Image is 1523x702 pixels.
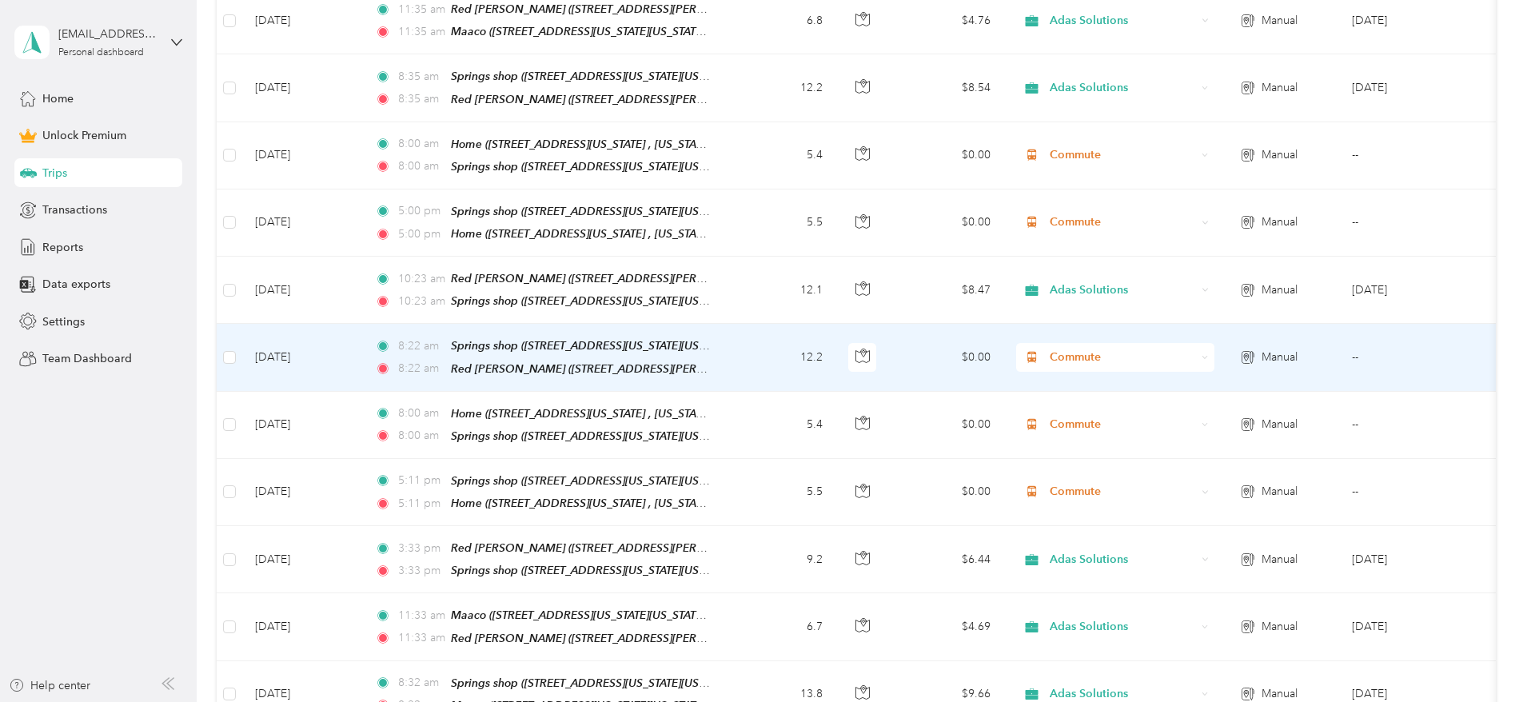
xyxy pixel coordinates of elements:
span: Home ([STREET_ADDRESS][US_STATE] , [US_STATE][GEOGRAPHIC_DATA], [GEOGRAPHIC_DATA]) [451,227,944,241]
td: 12.2 [730,324,835,391]
td: Aug 2025 [1339,593,1485,660]
td: $0.00 [891,189,1003,257]
td: [DATE] [242,459,362,526]
span: Trips [42,165,67,181]
span: Manual [1262,551,1298,568]
td: [DATE] [242,189,362,257]
span: Springs shop ([STREET_ADDRESS][US_STATE][US_STATE]) [451,294,740,308]
span: Home ([STREET_ADDRESS][US_STATE] , [US_STATE][GEOGRAPHIC_DATA], [GEOGRAPHIC_DATA]) [451,497,944,510]
td: -- [1339,122,1485,189]
td: 12.1 [730,257,835,324]
span: Springs shop ([STREET_ADDRESS][US_STATE][US_STATE]) [451,339,740,353]
span: Commute [1050,213,1196,231]
span: 8:00 am [398,135,444,153]
td: $0.00 [891,392,1003,459]
span: Springs shop ([STREET_ADDRESS][US_STATE][US_STATE]) [451,70,740,83]
td: 5.4 [730,122,835,189]
span: 11:33 am [398,607,444,624]
div: [EMAIL_ADDRESS][DOMAIN_NAME] [58,26,158,42]
div: Help center [9,677,90,694]
td: [DATE] [242,526,362,593]
td: -- [1339,392,1485,459]
span: Springs shop ([STREET_ADDRESS][US_STATE][US_STATE]) [451,474,740,488]
span: 3:33 pm [398,562,444,580]
td: $6.44 [891,526,1003,593]
span: Data exports [42,276,110,293]
span: Adas Solutions [1050,79,1196,97]
span: Red [PERSON_NAME] ([STREET_ADDRESS][PERSON_NAME][US_STATE]) [451,2,822,16]
td: Aug 2025 [1339,54,1485,122]
span: 3:33 pm [398,540,444,557]
span: Manual [1262,146,1298,164]
span: 10:23 am [398,293,444,310]
span: 8:32 am [398,674,444,692]
span: Reports [42,239,83,256]
span: Manual [1262,416,1298,433]
span: 11:33 am [398,629,444,647]
span: Team Dashboard [42,350,132,367]
span: Manual [1262,618,1298,636]
td: $0.00 [891,122,1003,189]
span: Maaco ([STREET_ADDRESS][US_STATE][US_STATE][US_STATE]) [451,25,764,38]
span: Springs shop ([STREET_ADDRESS][US_STATE][US_STATE]) [451,676,740,690]
iframe: Everlance-gr Chat Button Frame [1433,612,1523,702]
span: Red [PERSON_NAME] ([STREET_ADDRESS][PERSON_NAME][US_STATE]) [451,93,822,106]
td: $8.47 [891,257,1003,324]
td: [DATE] [242,324,362,391]
td: $0.00 [891,459,1003,526]
span: Manual [1262,281,1298,299]
span: Adas Solutions [1050,551,1196,568]
span: Commute [1050,483,1196,501]
span: Unlock Premium [42,127,126,144]
span: Red [PERSON_NAME] ([STREET_ADDRESS][PERSON_NAME][US_STATE]) [451,362,822,376]
span: 5:11 pm [398,472,444,489]
span: Springs shop ([STREET_ADDRESS][US_STATE][US_STATE]) [451,205,740,218]
td: $8.54 [891,54,1003,122]
td: [DATE] [242,122,362,189]
td: 12.2 [730,54,835,122]
span: 8:00 am [398,427,444,445]
span: Home ([STREET_ADDRESS][US_STATE] , [US_STATE][GEOGRAPHIC_DATA], [GEOGRAPHIC_DATA]) [451,407,944,421]
span: 5:11 pm [398,495,444,513]
span: Red [PERSON_NAME] ([STREET_ADDRESS][PERSON_NAME][US_STATE]) [451,272,822,285]
span: Adas Solutions [1050,618,1196,636]
span: Manual [1262,213,1298,231]
td: [DATE] [242,54,362,122]
td: 5.5 [730,459,835,526]
td: [DATE] [242,392,362,459]
span: Home ([STREET_ADDRESS][US_STATE] , [US_STATE][GEOGRAPHIC_DATA], [GEOGRAPHIC_DATA]) [451,138,944,151]
td: Aug 2025 [1339,526,1485,593]
span: Adas Solutions [1050,12,1196,30]
td: [DATE] [242,593,362,660]
span: 8:00 am [398,158,444,175]
span: Springs shop ([STREET_ADDRESS][US_STATE][US_STATE]) [451,564,740,577]
span: 8:35 am [398,90,444,108]
td: 5.4 [730,392,835,459]
td: Aug 2025 [1339,257,1485,324]
td: $4.69 [891,593,1003,660]
span: Commute [1050,349,1196,366]
span: Adas Solutions [1050,281,1196,299]
span: Manual [1262,79,1298,97]
td: 6.7 [730,593,835,660]
span: 11:35 am [398,23,444,41]
span: Springs shop ([STREET_ADDRESS][US_STATE][US_STATE]) [451,160,740,174]
span: Manual [1262,349,1298,366]
span: Home [42,90,74,107]
td: 5.5 [730,189,835,257]
td: -- [1339,459,1485,526]
span: 11:35 am [398,1,444,18]
span: 10:23 am [398,270,444,288]
span: Settings [42,313,85,330]
td: 9.2 [730,526,835,593]
td: -- [1339,324,1485,391]
span: Manual [1262,483,1298,501]
div: Personal dashboard [58,48,144,58]
span: Red [PERSON_NAME] ([STREET_ADDRESS][PERSON_NAME][US_STATE]) [451,541,822,555]
span: Transactions [42,201,107,218]
span: Maaco ([STREET_ADDRESS][US_STATE][US_STATE][US_STATE]) [451,608,764,622]
td: $0.00 [891,324,1003,391]
span: Commute [1050,146,1196,164]
span: 5:00 pm [398,202,444,220]
span: 5:00 pm [398,225,444,243]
